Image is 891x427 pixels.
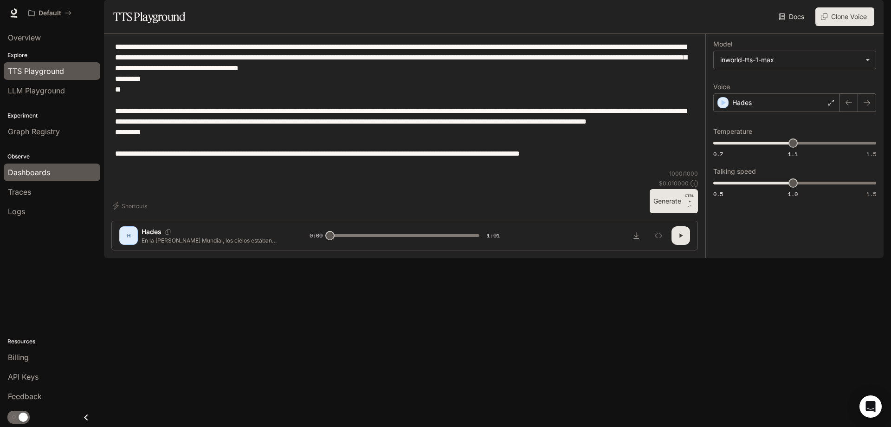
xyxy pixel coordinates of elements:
[649,226,668,245] button: Inspect
[714,51,876,69] div: inworld-tts-1-max
[142,227,161,236] p: Hades
[788,190,798,198] span: 1.0
[111,198,151,213] button: Shortcuts
[142,236,287,244] p: En la [PERSON_NAME] Mundial, los cielos estaban dominados por máquinas temibles. Cazas alemanes c...
[859,395,882,418] div: Open Intercom Messenger
[713,41,732,47] p: Model
[713,84,730,90] p: Voice
[39,9,61,17] p: Default
[685,193,694,204] p: CTRL +
[720,55,861,65] div: inworld-tts-1-max
[310,231,323,240] span: 0:00
[685,193,694,210] p: ⏎
[627,226,646,245] button: Download audio
[777,7,808,26] a: Docs
[713,168,756,175] p: Talking speed
[113,7,185,26] h1: TTS Playground
[24,4,76,22] button: All workspaces
[866,190,876,198] span: 1.5
[788,150,798,158] span: 1.1
[487,231,500,240] span: 1:01
[713,150,723,158] span: 0.7
[161,229,174,235] button: Copy Voice ID
[866,150,876,158] span: 1.5
[732,98,752,107] p: Hades
[121,228,136,243] div: H
[650,189,698,213] button: GenerateCTRL +⏎
[815,7,874,26] button: Clone Voice
[713,190,723,198] span: 0.5
[713,128,752,135] p: Temperature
